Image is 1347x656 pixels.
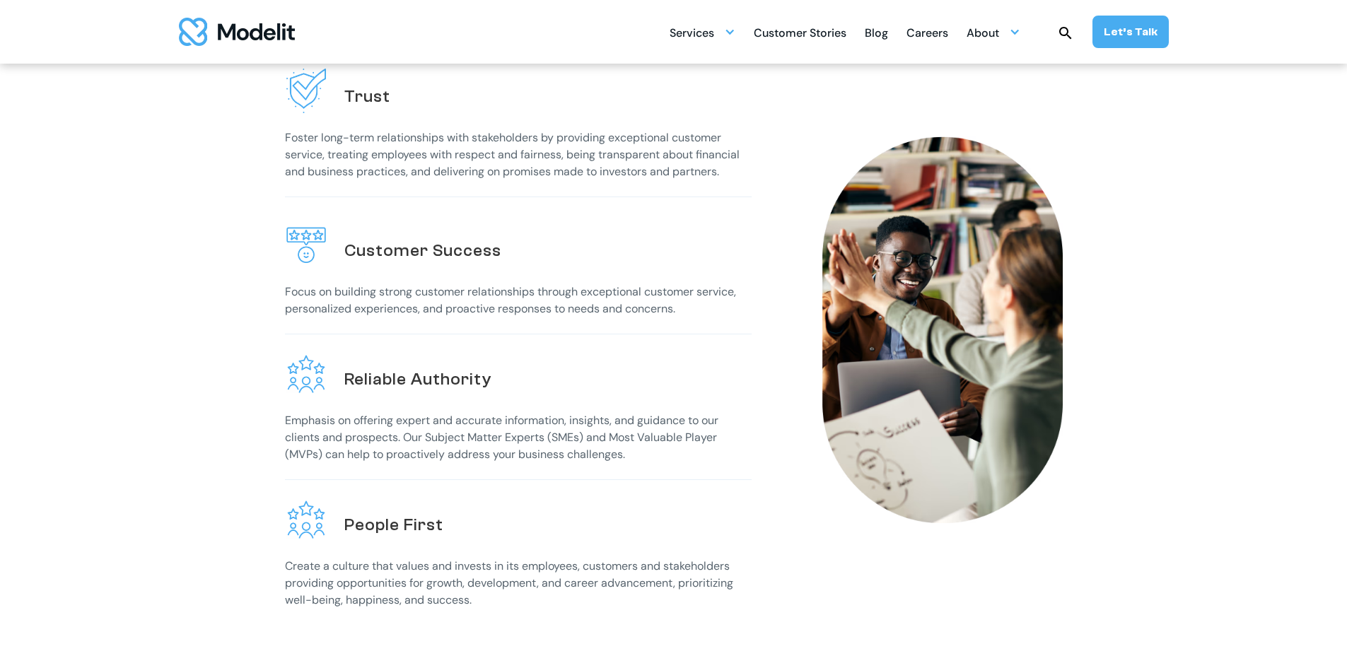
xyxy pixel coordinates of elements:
[285,412,752,463] p: Emphasis on offering expert and accurate information, insights, and guidance to our clients and p...
[670,20,714,48] div: Services
[285,129,752,180] p: Foster long-term relationships with stakeholders by providing exceptional customer service, treat...
[179,18,295,46] img: modelit logo
[344,86,390,107] h2: Trust
[1104,24,1158,40] div: Let’s Talk
[754,18,846,46] a: Customer Stories
[285,283,752,317] p: Focus on building strong customer relationships through exceptional customer service, personalize...
[179,18,295,46] a: home
[344,514,443,536] h2: People First
[865,18,888,46] a: Blog
[906,18,948,46] a: Careers
[754,20,846,48] div: Customer Stories
[865,20,888,48] div: Blog
[285,558,752,609] p: Create a culture that values and invests in its employees, customers and stakeholders providing o...
[967,18,1020,46] div: About
[344,368,491,390] h2: Reliable Authority
[344,240,501,262] h2: Customer Success
[906,20,948,48] div: Careers
[967,20,999,48] div: About
[1092,16,1169,48] a: Let’s Talk
[670,18,735,46] div: Services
